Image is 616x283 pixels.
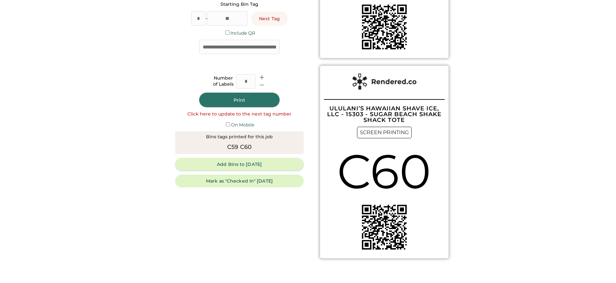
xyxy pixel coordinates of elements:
button: Next Tag [251,12,288,26]
div: - [206,15,207,22]
div: Starting Bin Tag [220,1,258,8]
button: Print [199,93,280,107]
label: Include QR [230,30,255,36]
div: C60 [337,138,431,205]
div: ULULANI’S HAWAIIAN SHAVE ICE, LLC - 15303 - SUGAR BEACH SHAKE SHACK TOTE [324,106,445,123]
button: Mark as "Checked In" [DATE] [175,175,304,187]
img: Rendered%20Label%20Logo%402x.png [352,73,416,90]
div: Click here to update to the next tag number [187,111,291,117]
label: On Mobile [231,122,254,128]
div: Bins tags printed for this job [206,134,273,140]
div: C59 C60 [227,143,252,151]
button: Add Bins to [DATE] [175,158,304,171]
div: SCREEN PRINTING [357,127,412,138]
div: Number of Labels [213,75,234,88]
